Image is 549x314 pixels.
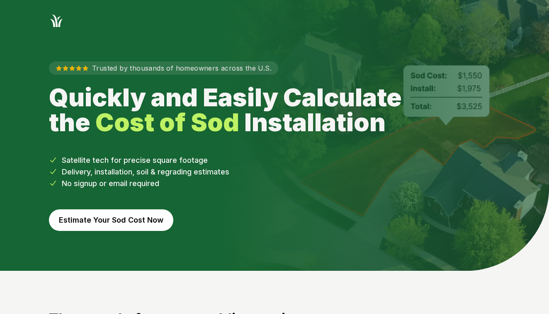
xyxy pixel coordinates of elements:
li: No signup or email required [49,178,500,189]
p: Trusted by thousands of homeowners across the U.S. [49,61,278,75]
li: Delivery, installation, soil & regrading [49,166,500,178]
button: Estimate Your Sod Cost Now [49,209,173,231]
h1: Quickly and Easily Calculate the Installation [49,85,420,135]
strong: Cost of Sod [95,107,239,137]
li: Satellite tech for precise square footage [49,155,500,166]
span: estimates [194,167,229,176]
